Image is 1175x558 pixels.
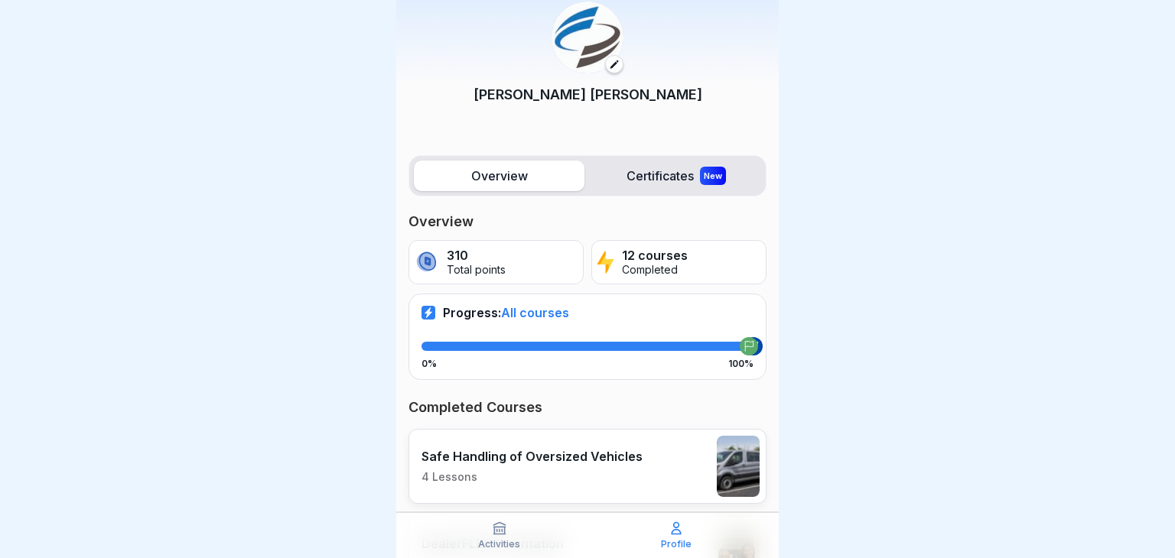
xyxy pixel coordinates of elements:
[474,84,702,105] p: [PERSON_NAME] [PERSON_NAME]
[414,161,584,191] label: Overview
[422,358,437,369] p: 0%
[728,358,753,369] p: 100%
[478,539,520,550] p: Activities
[408,212,767,231] p: Overview
[447,248,506,263] p: 310
[422,470,643,484] p: 4 Lessons
[597,249,614,275] img: lightning.svg
[622,264,688,277] p: Completed
[422,449,643,464] p: Safe Handling of Oversized Vehicles
[408,398,767,417] p: Completed Courses
[622,248,688,263] p: 12 courses
[447,264,506,277] p: Total points
[414,249,439,275] img: coin.svg
[552,2,623,73] img: i9t9xm4adzi7c355m8tv0es1.png
[661,539,692,550] p: Profile
[501,305,569,320] span: All courses
[408,429,767,504] a: Safe Handling of Oversized Vehicles4 Lessons
[700,167,726,185] div: New
[443,305,569,320] p: Progress:
[717,436,760,497] img: u6am29fli39xf7ggi0iab2si.png
[591,161,761,191] label: Certificates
